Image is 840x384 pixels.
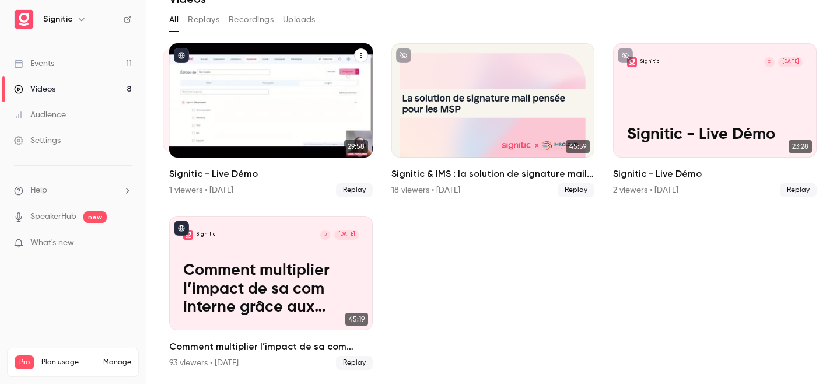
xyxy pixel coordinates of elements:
[169,184,233,196] div: 1 viewers • [DATE]
[391,43,595,197] li: Signitic & IMS : la solution de signature mail pensée pour les MSP
[14,83,55,95] div: Videos
[229,11,274,29] button: Recordings
[391,184,460,196] div: 18 viewers • [DATE]
[169,43,373,197] a: Signitic - Live DémoSigniticL[DATE]Signitic - Live Démo29:5829:58Signitic - Live Démo1 viewers • ...
[618,48,633,63] button: unpublished
[640,58,659,65] p: Signitic
[41,358,96,367] span: Plan usage
[15,355,34,369] span: Pro
[396,48,411,63] button: unpublished
[778,57,803,67] span: [DATE]
[15,10,33,29] img: Signitic
[169,357,239,369] div: 93 viewers • [DATE]
[613,43,817,197] a: Signitic - Live DémoSigniticC[DATE]Signitic - Live Démo23:28Signitic - Live Démo2 viewers • [DATE...
[169,43,817,370] ul: Videos
[169,11,178,29] button: All
[83,211,107,223] span: new
[188,11,219,29] button: Replays
[174,48,189,63] button: published
[336,183,373,197] span: Replay
[764,57,775,68] div: C
[169,216,373,370] li: Comment multiplier l’impact de sa com interne grâce aux signatures mail.
[30,184,47,197] span: Help
[14,109,66,121] div: Audience
[183,261,359,317] p: Comment multiplier l’impact de sa com interne grâce aux signatures mail.
[613,167,817,181] h2: Signitic - Live Démo
[391,43,595,197] a: 45:59Signitic & IMS : la solution de signature mail pensée pour les MSP18 viewers • [DATE]Replay
[345,313,368,326] span: 45:19
[613,184,678,196] div: 2 viewers • [DATE]
[43,13,72,25] h6: Signitic
[30,211,76,223] a: SpeakerHub
[283,11,316,29] button: Uploads
[558,183,594,197] span: Replay
[336,356,373,370] span: Replay
[566,140,590,153] span: 45:59
[780,183,817,197] span: Replay
[391,167,595,181] h2: Signitic & IMS : la solution de signature mail pensée pour les MSP
[789,140,812,153] span: 23:28
[169,167,373,181] h2: Signitic - Live Démo
[613,43,817,197] li: Signitic - Live Démo
[174,221,189,236] button: published
[197,231,215,238] p: Signitic
[14,184,132,197] li: help-dropdown-opener
[169,216,373,370] a: Comment multiplier l’impact de sa com interne grâce aux signatures mail.SigniticJ[DATE]Comment mu...
[30,237,74,249] span: What's new
[344,140,368,153] span: 29:58
[169,43,373,197] li: Signitic - Live Démo
[627,125,803,144] p: Signitic - Live Démo
[14,58,54,69] div: Events
[320,229,331,240] div: J
[118,238,132,249] iframe: Noticeable Trigger
[169,340,373,354] h2: Comment multiplier l’impact de sa com interne grâce aux signatures mail.
[334,230,359,240] span: [DATE]
[14,135,61,146] div: Settings
[103,358,131,367] a: Manage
